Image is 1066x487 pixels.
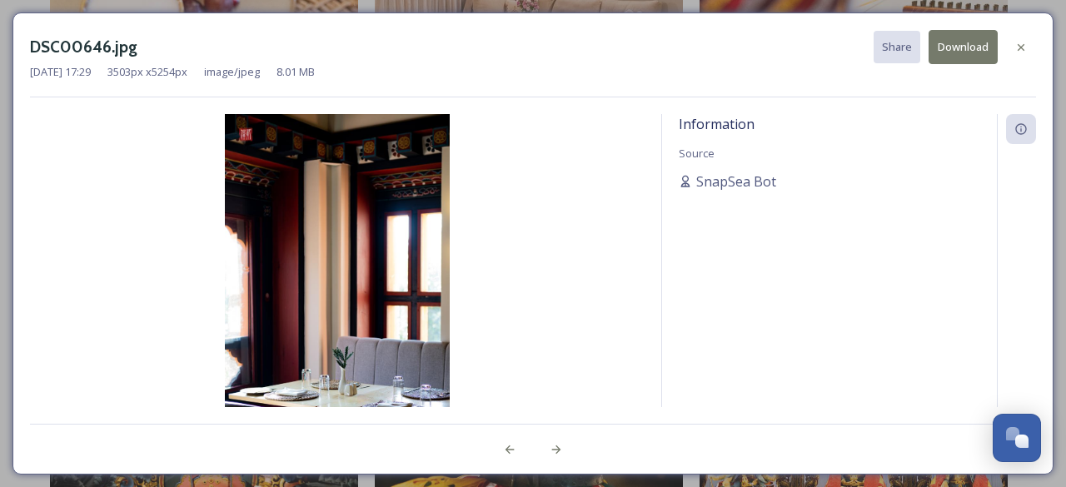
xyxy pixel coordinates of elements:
[107,64,187,80] span: 3503 px x 5254 px
[30,64,91,80] span: [DATE] 17:29
[679,146,715,161] span: Source
[30,114,645,451] img: f7a907c4-cd7b-498f-a859-975c594afeb8.jpg
[696,171,776,191] span: SnapSea Bot
[929,30,998,64] button: Download
[276,64,315,80] span: 8.01 MB
[874,31,920,63] button: Share
[204,64,260,80] span: image/jpeg
[993,414,1041,462] button: Open Chat
[679,115,755,133] span: Information
[30,35,137,59] h3: DSC00646.jpg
